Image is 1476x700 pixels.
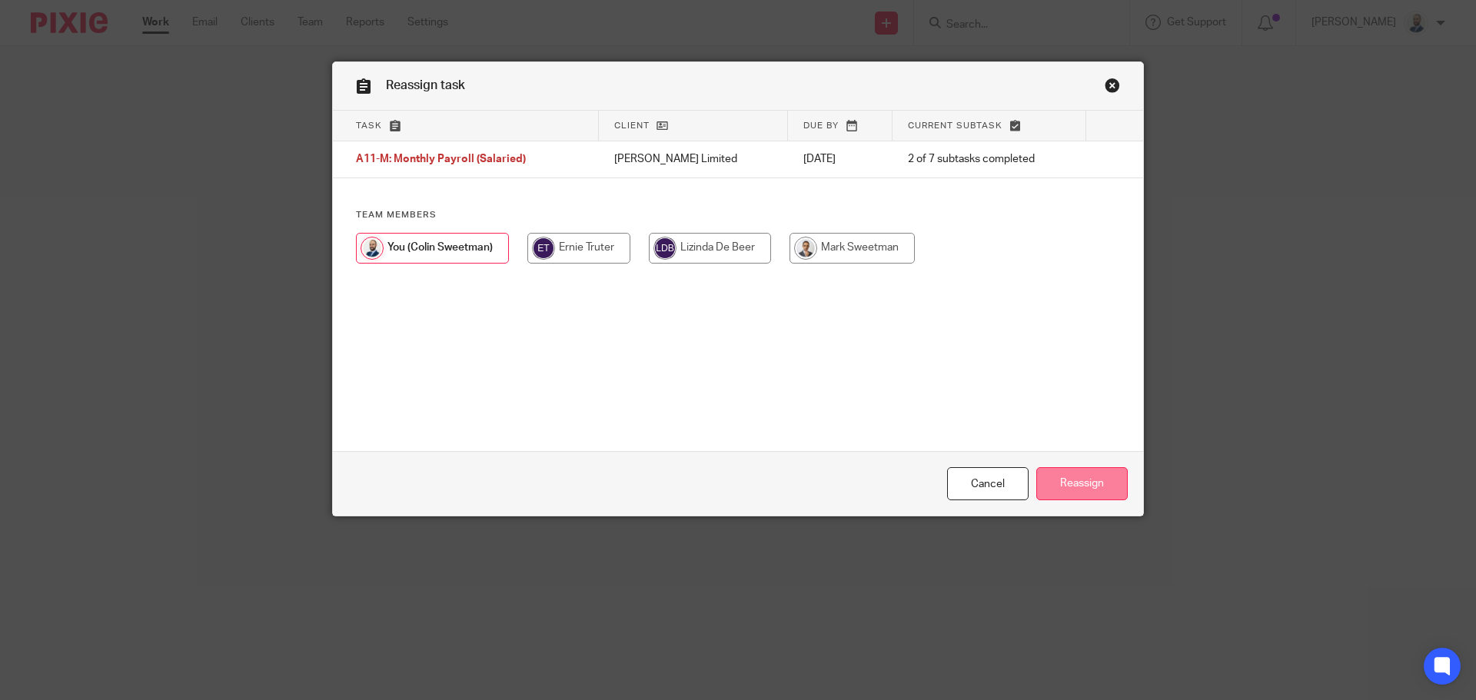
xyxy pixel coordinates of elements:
[356,121,382,130] span: Task
[947,467,1029,500] a: Close this dialog window
[803,121,839,130] span: Due by
[1036,467,1128,500] input: Reassign
[1105,78,1120,98] a: Close this dialog window
[356,209,1120,221] h4: Team members
[356,154,526,165] span: A11-M: Monthly Payroll (Salaried)
[386,79,465,91] span: Reassign task
[614,121,650,130] span: Client
[614,151,773,167] p: [PERSON_NAME] Limited
[803,151,876,167] p: [DATE]
[908,121,1002,130] span: Current subtask
[893,141,1086,178] td: 2 of 7 subtasks completed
